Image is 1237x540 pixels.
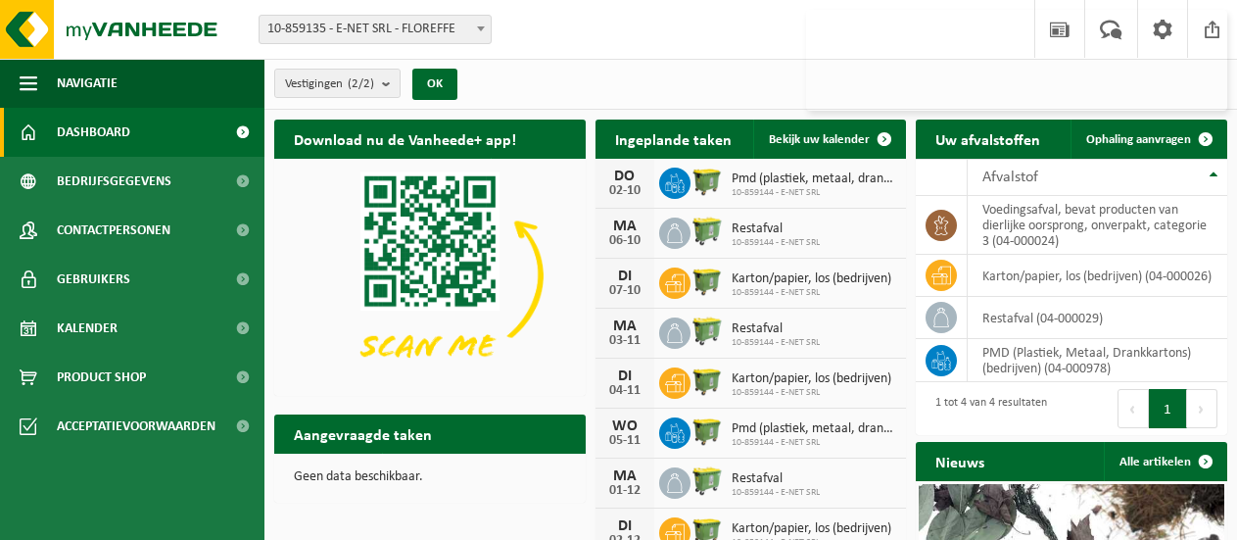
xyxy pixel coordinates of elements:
[274,69,401,98] button: Vestigingen(2/2)
[57,206,170,255] span: Contactpersonen
[732,172,897,187] span: Pmd (plastiek, metaal, drankkartons) (bedrijven)
[769,133,870,146] span: Bekijk uw kalender
[732,387,891,399] span: 10-859144 - E-NET SRL
[1118,389,1149,428] button: Previous
[968,297,1227,339] td: restafval (04-000029)
[605,484,644,498] div: 01-12
[753,120,904,159] a: Bekijk uw kalender
[732,321,820,337] span: Restafval
[605,219,644,234] div: MA
[605,468,644,484] div: MA
[260,16,491,43] span: 10-859135 - E-NET SRL - FLOREFFE
[732,287,891,299] span: 10-859144 - E-NET SRL
[605,234,644,248] div: 06-10
[605,418,644,434] div: WO
[732,187,897,199] span: 10-859144 - E-NET SRL
[732,521,891,537] span: Karton/papier, los (bedrijven)
[1086,133,1191,146] span: Ophaling aanvragen
[732,237,820,249] span: 10-859144 - E-NET SRL
[1149,389,1187,428] button: 1
[274,415,452,453] h2: Aangevraagde taken
[57,59,118,108] span: Navigatie
[732,221,820,237] span: Restafval
[732,487,820,499] span: 10-859144 - E-NET SRL
[690,465,724,498] img: WB-0660-HPE-GN-50
[968,196,1227,255] td: voedingsafval, bevat producten van dierlijke oorsprong, onverpakt, categorie 3 (04-000024)
[57,108,130,157] span: Dashboard
[605,384,644,398] div: 04-11
[916,442,1004,480] h2: Nieuws
[732,437,897,449] span: 10-859144 - E-NET SRL
[348,77,374,90] count: (2/2)
[1070,120,1225,159] a: Ophaling aanvragen
[690,365,724,398] img: WB-1100-HPE-GN-50
[690,215,724,248] img: WB-0660-HPE-GN-50
[605,169,644,184] div: DO
[285,70,374,99] span: Vestigingen
[274,159,586,392] img: Download de VHEPlus App
[732,371,891,387] span: Karton/papier, los (bedrijven)
[690,265,724,298] img: WB-1100-HPE-GN-50
[274,120,536,158] h2: Download nu de Vanheede+ app!
[605,319,644,334] div: MA
[968,255,1227,297] td: karton/papier, los (bedrijven) (04-000026)
[57,157,171,206] span: Bedrijfsgegevens
[412,69,457,100] button: OK
[690,165,724,198] img: WB-1100-HPE-GN-50
[926,387,1047,430] div: 1 tot 4 van 4 resultaten
[57,353,146,402] span: Product Shop
[595,120,751,158] h2: Ingeplande taken
[982,170,1038,185] span: Afvalstof
[605,269,644,284] div: DI
[605,184,644,198] div: 02-10
[605,518,644,534] div: DI
[605,334,644,348] div: 03-11
[916,120,1060,158] h2: Uw afvalstoffen
[968,339,1227,382] td: PMD (Plastiek, Metaal, Drankkartons) (bedrijven) (04-000978)
[732,271,891,287] span: Karton/papier, los (bedrijven)
[57,402,215,451] span: Acceptatievoorwaarden
[259,15,492,44] span: 10-859135 - E-NET SRL - FLOREFFE
[690,415,724,448] img: WB-1100-HPE-GN-50
[732,337,820,349] span: 10-859144 - E-NET SRL
[57,304,118,353] span: Kalender
[294,470,566,484] p: Geen data beschikbaar.
[605,368,644,384] div: DI
[690,315,724,348] img: WB-0660-HPE-GN-50
[1187,389,1217,428] button: Next
[605,434,644,448] div: 05-11
[605,284,644,298] div: 07-10
[1104,442,1225,481] a: Alle artikelen
[732,421,897,437] span: Pmd (plastiek, metaal, drankkartons) (bedrijven)
[57,255,130,304] span: Gebruikers
[732,471,820,487] span: Restafval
